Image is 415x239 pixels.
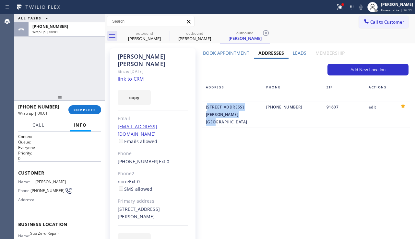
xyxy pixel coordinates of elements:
div: Stacee Hollman [170,29,219,43]
div: ADDRESS [202,84,262,99]
span: Ext: 0 [159,158,170,165]
span: Name: [18,179,35,184]
span: Unavailable | 26:11 [381,8,412,12]
div: [STREET_ADDRESS][PERSON_NAME] [118,206,188,221]
span: Phone: [18,188,30,193]
div: [PERSON_NAME] [PERSON_NAME] [118,53,188,68]
span: Info [74,122,87,128]
input: Search [107,16,194,27]
span: Call to Customer [370,19,404,25]
label: Book Appointment [203,50,249,56]
button: Call to Customer [359,16,409,28]
div: outbound [170,31,219,36]
button: Add New Location [327,64,409,75]
div: Phone2 [118,170,188,177]
h2: Queue: [18,139,101,145]
button: ALL TASKS [14,14,54,22]
div: outbound [120,31,169,36]
h2: Priority: [18,150,101,156]
span: Address: [18,197,35,202]
div: Primary address [118,198,188,205]
button: copy [118,90,151,105]
div: ACTIONS [365,84,394,99]
div: Email [118,115,188,122]
div: ZIP [323,84,365,99]
a: [PHONE_NUMBER] [118,158,159,165]
div: Since: [DATE] [118,68,188,75]
span: [PHONE_NUMBER] [18,104,59,110]
div: Michael Heglar [120,29,169,43]
span: [PHONE_NUMBER] [32,24,68,29]
div: [PHONE_NUMBER] [266,103,319,111]
label: Emails allowed [118,138,158,144]
button: COMPLETE [68,105,101,114]
p: 0 [18,156,101,161]
label: Leads [293,50,306,56]
div: Stacee Hollman [220,29,269,43]
div: outbound [220,30,269,35]
label: Membership [315,50,345,56]
button: Mute [356,3,365,12]
span: [PHONE_NUMBER] [30,188,65,193]
div: PHONE [262,84,323,99]
button: Info [70,119,91,131]
label: SMS allowed [118,186,152,192]
div: [PERSON_NAME] [220,35,269,41]
a: [EMAIL_ADDRESS][DOMAIN_NAME] [118,123,157,137]
span: Wrap up | 00:01 [18,110,48,116]
span: Business location [18,221,101,227]
span: Wrap up | 00:01 [32,29,58,34]
div: Phone [118,150,188,157]
input: SMS allowed [119,187,123,191]
div: none [118,178,188,193]
h1: Context [18,134,101,139]
div: [STREET_ADDRESS][PERSON_NAME] [GEOGRAPHIC_DATA] [206,103,258,126]
input: Emails allowed [119,139,123,143]
span: ALL TASKS [18,16,41,20]
div: [PERSON_NAME] [170,36,219,41]
p: Everyone [18,145,101,150]
span: [PERSON_NAME] [35,179,68,184]
a: link to CRM [118,75,144,82]
div: [PERSON_NAME] [381,2,413,7]
div: 91607 [326,103,361,111]
span: Name: [18,233,30,238]
label: Addresses [258,50,284,56]
div: [PERSON_NAME] [120,36,169,41]
span: Call [32,122,45,128]
span: COMPLETE [74,108,96,112]
div: edit [369,103,390,111]
span: Customer [18,170,101,176]
button: Call [29,119,49,131]
span: Ext: 0 [129,178,140,185]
